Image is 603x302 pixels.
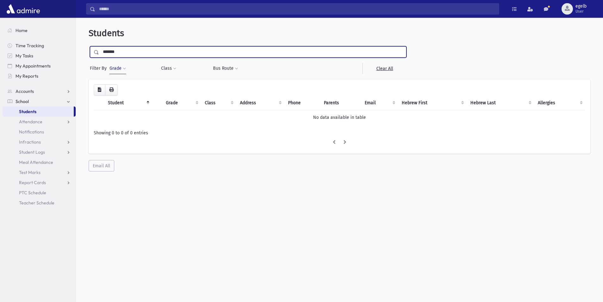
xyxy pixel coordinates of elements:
[3,61,76,71] a: My Appointments
[16,53,33,59] span: My Tasks
[109,63,126,74] button: Grade
[284,96,320,110] th: Phone
[3,86,76,96] a: Accounts
[3,51,76,61] a: My Tasks
[94,110,585,125] td: No data available in table
[162,96,201,110] th: Grade: activate to sort column ascending
[19,170,41,175] span: Test Marks
[16,99,29,104] span: School
[534,96,585,110] th: Allergies: activate to sort column ascending
[3,96,76,106] a: School
[16,43,44,48] span: Time Tracking
[19,200,54,206] span: Teacher Schedule
[361,96,398,110] th: Email: activate to sort column ascending
[5,3,41,15] img: AdmirePro
[3,127,76,137] a: Notifications
[89,28,124,38] span: Students
[161,63,177,74] button: Class
[3,198,76,208] a: Teacher Schedule
[398,96,466,110] th: Hebrew First: activate to sort column ascending
[3,71,76,81] a: My Reports
[3,41,76,51] a: Time Tracking
[3,157,76,167] a: Meal Attendance
[3,25,76,35] a: Home
[19,109,36,114] span: Students
[362,63,406,74] a: Clear All
[19,139,41,145] span: Infractions
[19,159,53,165] span: Meal Attendance
[3,167,76,177] a: Test Marks
[104,96,152,110] th: Student: activate to sort column descending
[19,190,46,196] span: PTC Schedule
[94,130,585,136] div: Showing 0 to 0 of 0 entries
[94,84,105,96] button: CSV
[575,4,587,9] span: egelb
[19,149,45,155] span: Student Logs
[89,160,114,171] button: Email All
[320,96,361,110] th: Parents
[95,3,499,15] input: Search
[3,188,76,198] a: PTC Schedule
[16,28,28,33] span: Home
[3,137,76,147] a: Infractions
[3,106,74,117] a: Students
[467,96,534,110] th: Hebrew Last: activate to sort column ascending
[16,63,51,69] span: My Appointments
[3,147,76,157] a: Student Logs
[213,63,238,74] button: Bus Route
[19,129,44,135] span: Notifications
[201,96,236,110] th: Class: activate to sort column ascending
[16,88,34,94] span: Accounts
[3,177,76,188] a: Report Cards
[19,119,42,125] span: Attendance
[90,65,109,72] span: Filter By
[19,180,46,185] span: Report Cards
[3,117,76,127] a: Attendance
[575,9,587,14] span: User
[236,96,284,110] th: Address: activate to sort column ascending
[16,73,38,79] span: My Reports
[105,84,118,96] button: Print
